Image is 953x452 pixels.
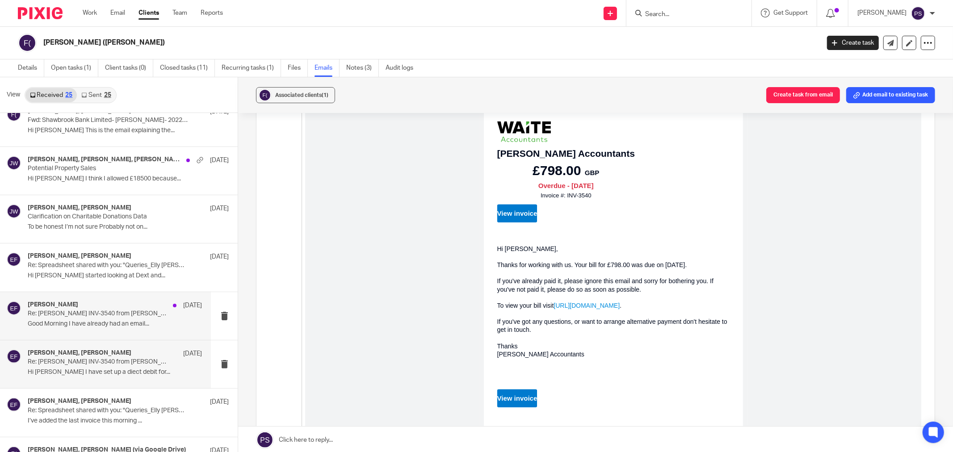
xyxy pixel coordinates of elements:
[28,117,189,124] p: Fwd: Shawbrook Bank Limited- [PERSON_NAME]- 2022051730- 10, [STREET_ADDRESS]- SH00060.2338
[28,262,189,269] p: Re: Spreadsheet shared with you: "Queries_Elly [PERSON_NAME] [DATE]"
[28,213,189,221] p: Clarification on Charitable Donations Data
[8,106,57,113] a: [DOMAIN_NAME]
[28,301,78,309] h4: [PERSON_NAME]
[6,97,160,105] a: [PERSON_NAME][EMAIL_ADDRESS][DOMAIN_NAME]
[210,156,229,165] p: [DATE]
[255,395,321,402] a: [URL][DOMAIN_NAME]
[18,33,37,52] img: svg%3E
[28,252,131,260] h4: [PERSON_NAME], [PERSON_NAME]
[258,88,272,102] img: svg%3E
[28,398,131,405] h4: [PERSON_NAME], [PERSON_NAME]
[322,92,328,98] span: (1)
[7,252,21,267] img: svg%3E
[28,175,229,183] p: Hi [PERSON_NAME] I think I allowed £18500 because...
[198,241,336,251] span: [PERSON_NAME] Accountants
[7,398,21,412] img: svg%3E
[773,10,808,16] span: Get Support
[28,368,202,376] p: Hi [PERSON_NAME] I have set up a diect debit for...
[222,59,281,77] a: Recurring tasks (1)
[644,11,725,19] input: Search
[234,256,282,271] span: £798.00
[346,59,379,77] a: Notes (3)
[210,398,229,406] p: [DATE]
[28,127,229,134] p: Hi [PERSON_NAME] This is the email explaining the...
[183,349,202,358] p: [DATE]
[28,156,182,163] h4: [PERSON_NAME], [PERSON_NAME], [PERSON_NAME]
[28,417,229,425] p: I’ve added the last invoice this morning ...
[83,8,97,17] a: Work
[28,165,189,172] p: Potential Property Sales
[28,204,131,212] h4: [PERSON_NAME], [PERSON_NAME]
[172,8,187,17] a: Team
[201,8,223,17] a: Reports
[28,272,229,280] p: Hi [PERSON_NAME] started looking at Dext and...
[288,59,308,77] a: Files
[25,88,77,102] a: Received25
[116,148,221,155] a: [EMAIL_ADDRESS][DOMAIN_NAME]
[7,301,21,315] img: svg%3E
[286,262,301,269] span: GBP
[18,59,44,77] a: Details
[275,92,328,98] span: Associated clients
[386,59,420,77] a: Audit logs
[28,320,202,328] p: Good Morning I have already had an email...
[8,107,57,113] span: [DOMAIN_NAME]
[911,6,925,21] img: svg%3E
[28,310,167,318] p: Re: [PERSON_NAME] INV-3540 from [PERSON_NAME] Accountants is due
[18,7,63,19] img: Pixie
[846,87,935,103] button: Add email to existing task
[198,297,239,315] a: View invoice
[104,92,111,98] div: 25
[160,59,215,77] a: Closed tasks (11)
[185,174,246,197] div: Payment Reminder
[198,214,252,234] img: Waite Accountants
[256,87,335,103] button: Associated clients(1)
[28,358,167,366] p: Re: [PERSON_NAME] INV-3540 from [PERSON_NAME] Accountants is due
[239,275,295,282] span: Overdue - [DATE]
[4,134,45,141] span: :
[857,8,907,17] p: [PERSON_NAME]
[766,87,840,103] button: Create task from email
[65,92,72,98] div: 25
[43,38,659,47] h2: [PERSON_NAME] ([PERSON_NAME])
[6,98,160,105] span: [PERSON_NAME][EMAIL_ADDRESS][DOMAIN_NAME]
[827,36,879,50] a: Create task
[5,134,45,141] b: 0191 337 1592
[7,90,20,100] span: View
[183,301,202,310] p: [DATE]
[7,349,21,364] img: svg%3E
[7,107,21,121] img: svg%3E
[77,88,115,102] a: Sent25
[105,59,153,77] a: Client tasks (0)
[28,407,189,414] p: Re: Spreadsheet shared with you: "Queries_Elly [PERSON_NAME] [DATE]"
[28,223,229,231] p: To be honest I’m not sure Probably not on...
[110,8,125,17] a: Email
[210,252,229,261] p: [DATE]
[28,349,131,357] h4: [PERSON_NAME], [PERSON_NAME]
[51,59,98,77] a: Open tasks (1)
[7,204,21,218] img: svg%3E
[210,204,229,213] p: [DATE]
[242,285,292,292] span: Invoice #: INV-3540
[7,156,21,170] img: svg%3E
[139,8,159,17] a: Clients
[198,338,431,452] div: Hi [PERSON_NAME], Thanks for working with us. Your bill for £798.00 was due on [DATE]. If you've ...
[315,59,340,77] a: Emails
